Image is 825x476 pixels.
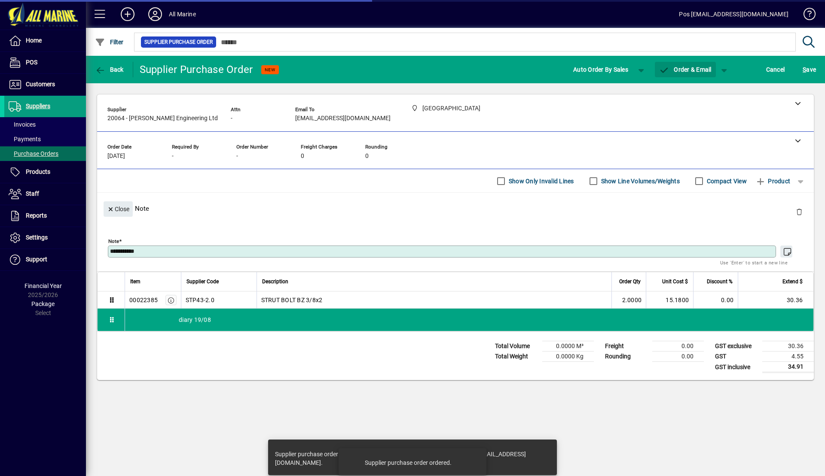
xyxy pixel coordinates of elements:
td: 34.91 [762,362,814,373]
span: Supplier Code [186,277,219,286]
span: Discount % [707,277,733,286]
button: Auto Order By Sales [569,62,632,77]
a: Staff [4,183,86,205]
span: STRUT BOLT BZ 3/8x2 [261,296,323,304]
button: Back [93,62,126,77]
app-page-header-button: Back [86,62,133,77]
span: Back [95,66,124,73]
span: - [231,115,232,122]
a: Payments [4,132,86,146]
a: Knowledge Base [797,2,814,30]
span: [EMAIL_ADDRESS][DOMAIN_NAME] [295,115,391,122]
div: Supplier purchase order ordered. [365,458,452,467]
span: Products [26,168,50,175]
label: Show Only Invalid Lines [507,177,574,185]
div: Supplier purchase order #28371 posted. Supplier purchase order emailed to [EMAIL_ADDRESS][DOMAIN_... [275,450,541,467]
td: 0.0000 M³ [542,341,594,352]
td: 0.00 [652,352,704,362]
div: Supplier Purchase Order [140,63,253,76]
span: Financial Year [24,282,62,289]
td: Freight [601,341,652,352]
app-page-header-button: Close [101,205,135,212]
td: 0.00 [693,291,738,309]
span: [DATE] [107,153,125,160]
td: Rounding [601,352,652,362]
span: Supplier Purchase Order [144,38,213,46]
td: Total Weight [491,352,542,362]
button: Add [114,6,141,22]
td: GST inclusive [711,362,762,373]
span: Order & Email [659,66,712,73]
span: - [236,153,238,160]
span: Reports [26,212,47,219]
div: Pos [EMAIL_ADDRESS][DOMAIN_NAME] [679,7,788,21]
span: Package [31,300,55,307]
span: Suppliers [26,103,50,109]
span: Filter [95,39,124,45]
a: Home [4,30,86,52]
td: STP43-2.0 [181,291,257,309]
span: Unit Cost $ [662,277,688,286]
button: Product [751,173,794,189]
td: GST exclusive [711,341,762,352]
button: Save [801,62,818,77]
td: Total Volume [491,341,542,352]
span: Payments [9,136,41,142]
td: 0.0000 Kg [542,352,594,362]
a: Support [4,249,86,270]
a: Reports [4,205,86,227]
div: diary 19/08 [125,309,813,331]
div: Note [97,193,814,224]
span: Customers [26,81,55,88]
button: Cancel [764,62,787,77]
a: POS [4,52,86,73]
td: 15.1800 [646,291,693,309]
td: 4.55 [762,352,814,362]
span: Product [755,174,790,188]
a: Customers [4,74,86,95]
td: 30.36 [738,291,813,309]
a: Settings [4,227,86,249]
button: Delete [789,201,810,222]
div: 00022385 [129,296,158,304]
span: Home [26,37,42,44]
button: Order & Email [655,62,716,77]
div: All Marine [169,7,196,21]
span: Cancel [766,63,785,76]
span: Settings [26,234,48,241]
span: Item [130,277,141,286]
a: Products [4,161,86,183]
button: Filter [93,34,126,50]
span: - [172,153,174,160]
td: 2.0000 [611,291,646,309]
td: 30.36 [762,341,814,352]
span: Auto Order By Sales [573,63,628,76]
span: 0 [365,153,369,160]
label: Show Line Volumes/Weights [599,177,680,185]
mat-label: Note [108,238,119,244]
span: NEW [265,67,275,73]
span: Order Qty [619,277,641,286]
td: GST [711,352,762,362]
button: Profile [141,6,169,22]
span: S [803,66,806,73]
button: Close [104,201,133,217]
span: Description [262,277,288,286]
label: Compact View [705,177,747,185]
span: 20064 - [PERSON_NAME] Engineering Ltd [107,115,218,122]
span: 0 [301,153,304,160]
mat-hint: Use 'Enter' to start a new line [720,258,788,267]
span: Staff [26,190,39,197]
span: POS [26,59,37,66]
a: Purchase Orders [4,146,86,161]
a: Invoices [4,117,86,132]
span: ave [803,63,816,76]
span: Close [107,202,129,216]
span: Purchase Orders [9,150,58,157]
td: 0.00 [652,341,704,352]
app-page-header-button: Delete [789,208,810,215]
span: Extend $ [782,277,803,286]
span: Support [26,256,47,263]
span: Invoices [9,121,36,128]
